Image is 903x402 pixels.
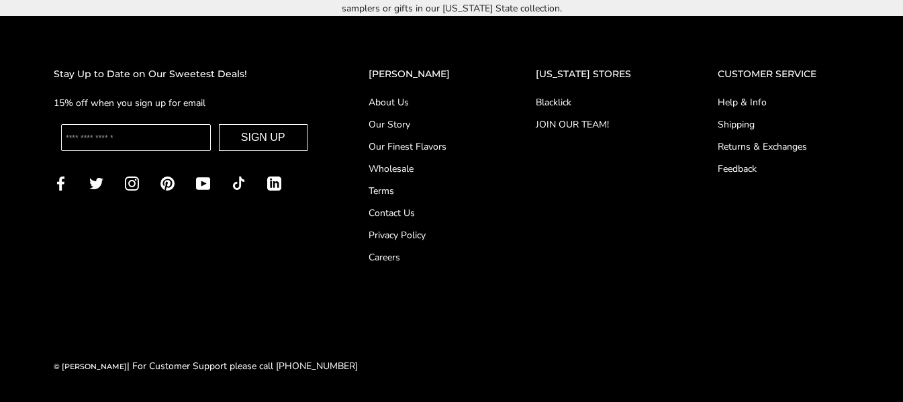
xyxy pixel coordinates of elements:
a: YouTube [196,174,210,190]
a: Pinterest [160,174,175,190]
a: Terms [369,184,483,198]
a: Wholesale [369,162,483,176]
a: About Us [369,95,483,109]
a: Shipping [718,117,849,132]
h2: [PERSON_NAME] [369,66,483,82]
a: Returns & Exchanges [718,140,849,154]
a: Facebook [54,174,68,190]
h2: CUSTOMER SERVICE [718,66,849,82]
a: LinkedIn [267,174,281,190]
a: Privacy Policy [369,228,483,242]
input: Enter your email [61,124,211,151]
a: Feedback [718,162,849,176]
a: Blacklick [536,95,664,109]
a: Contact Us [369,206,483,220]
a: Our Story [369,117,483,132]
iframe: Sign Up via Text for Offers [11,351,139,391]
a: JOIN OUR TEAM! [536,117,664,132]
a: Careers [369,250,483,264]
a: TikTok [232,174,246,190]
button: SIGN UP [219,124,307,151]
h2: [US_STATE] STORES [536,66,664,82]
p: 15% off when you sign up for email [54,95,315,111]
h2: Stay Up to Date on Our Sweetest Deals! [54,66,315,82]
div: | For Customer Support please call [PHONE_NUMBER] [54,358,358,374]
a: Instagram [125,174,139,190]
a: Twitter [89,174,103,190]
a: Help & Info [718,95,849,109]
a: Our Finest Flavors [369,140,483,154]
